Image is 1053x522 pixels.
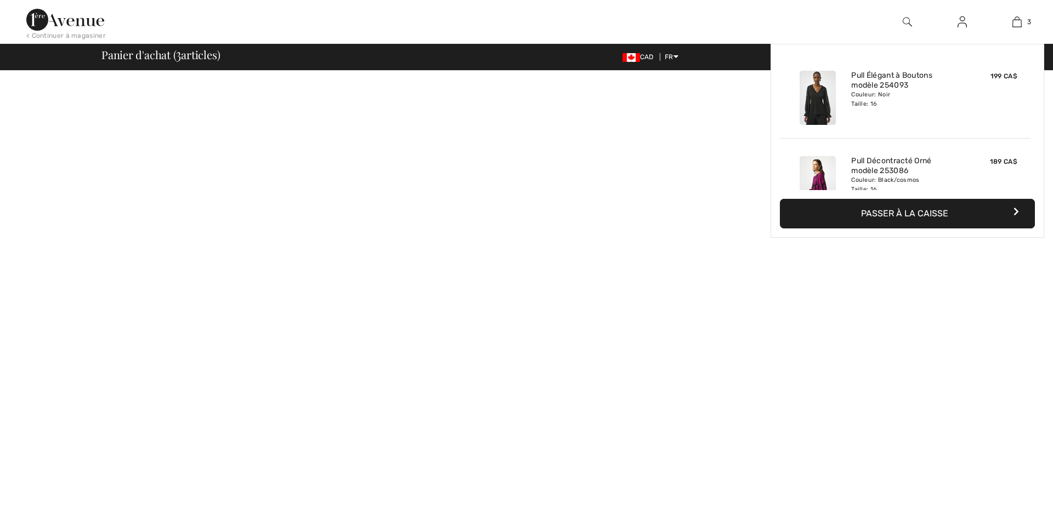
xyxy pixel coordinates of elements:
a: Pull Décontracté Orné modèle 253086 [851,156,959,176]
img: 1ère Avenue [26,9,104,31]
span: 3 [176,47,181,61]
img: recherche [903,15,912,28]
a: Se connecter [949,15,976,29]
a: 3 [990,15,1044,28]
span: FR [665,53,678,61]
div: < Continuer à magasiner [26,31,106,41]
span: Panier d'achat ( articles) [101,49,220,60]
button: Passer à la caisse [780,199,1035,228]
span: 189 CA$ [990,158,1017,165]
div: Couleur: Black/cosmos Taille: 16 [851,176,959,193]
span: 199 CA$ [990,72,1017,80]
span: CAD [622,53,658,61]
img: Mes infos [958,15,967,28]
img: Mon panier [1012,15,1022,28]
img: Canadian Dollar [622,53,640,62]
span: 3 [1027,17,1031,27]
div: Couleur: Noir Taille: 16 [851,90,959,108]
img: Pull Élégant à Boutons modèle 254093 [800,71,836,125]
a: Pull Élégant à Boutons modèle 254093 [851,71,959,90]
img: Pull Décontracté Orné modèle 253086 [800,156,836,210]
